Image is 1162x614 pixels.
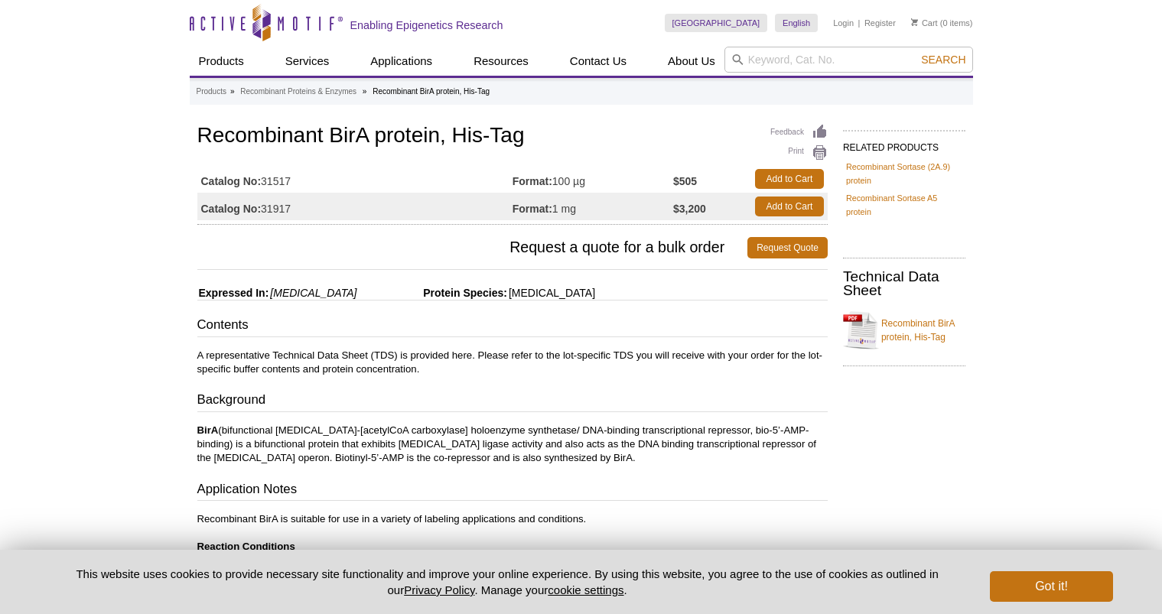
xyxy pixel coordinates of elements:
a: Products [190,47,253,76]
strong: Format: [513,202,552,216]
span: Search [921,54,965,66]
input: Keyword, Cat. No. [724,47,973,73]
td: 31517 [197,165,513,193]
a: Privacy Policy [404,583,474,596]
a: Recombinant Sortase A5 protein [846,191,962,219]
a: Services [276,47,339,76]
strong: $505 [673,174,697,188]
h2: Technical Data Sheet [843,270,965,297]
button: cookie settings [548,583,623,596]
span: Expressed In: [197,287,269,299]
td: 31917 [197,193,513,220]
a: Cart [911,18,938,28]
span: Request a quote for a bulk order [197,237,748,258]
li: » [230,87,235,96]
a: Recombinant Sortase (2A.9) protein [846,160,962,187]
strong: Catalog No: [201,202,262,216]
strong: Format: [513,174,552,188]
a: About Us [659,47,724,76]
a: Register [864,18,896,28]
a: Applications [361,47,441,76]
a: Recombinant BirA protein, His-Tag [843,307,965,353]
img: Your Cart [911,18,918,26]
strong: BirA [197,424,219,436]
a: Request Quote [747,237,828,258]
li: | [858,14,861,32]
a: Feedback [770,124,828,141]
a: Products [197,85,226,99]
i: [MEDICAL_DATA] [270,287,356,299]
strong: Catalog No: [201,174,262,188]
h3: Application Notes [197,480,828,502]
h3: Background [197,391,828,412]
h1: Recombinant BirA protein, His-Tag [197,124,828,150]
p: A representative Technical Data Sheet (TDS) is provided here. Please refer to the lot-specific TD... [197,349,828,376]
td: 1 mg [513,193,673,220]
span: [MEDICAL_DATA] [507,287,595,299]
h2: RELATED PRODUCTS [843,130,965,158]
p: This website uses cookies to provide necessary site functionality and improve your online experie... [50,566,965,598]
a: Login [833,18,854,28]
a: [GEOGRAPHIC_DATA] [665,14,768,32]
a: English [775,14,818,32]
a: Print [770,145,828,161]
li: (0 items) [911,14,973,32]
a: Contact Us [561,47,636,76]
button: Got it! [990,571,1112,602]
h3: Contents [197,316,828,337]
td: 100 µg [513,165,673,193]
li: » [363,87,367,96]
strong: $3,200 [673,202,706,216]
h2: Enabling Epigenetics Research [350,18,503,32]
a: Recombinant Proteins & Enzymes [240,85,356,99]
a: Add to Cart [755,169,824,189]
li: Recombinant BirA protein, His-Tag [373,87,490,96]
button: Search [916,53,970,67]
a: Add to Cart [755,197,824,216]
b: Reaction Conditions [197,541,295,552]
a: Resources [464,47,538,76]
span: Protein Species: [360,287,507,299]
p: (bifunctional [MEDICAL_DATA]-[acetylCoA carboxylase] holoenzyme synthetase/ DNA-binding transcrip... [197,424,828,465]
